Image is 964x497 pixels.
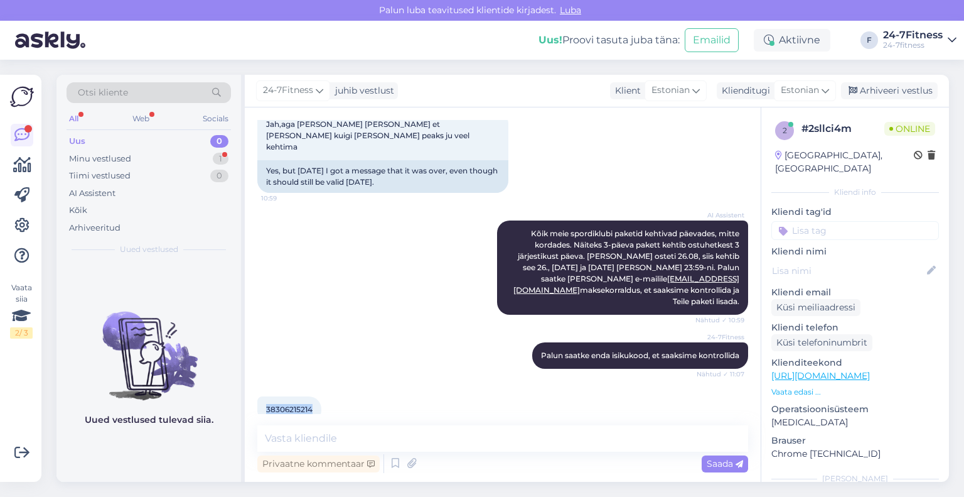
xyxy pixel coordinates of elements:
[771,245,939,258] p: Kliendi nimi
[69,204,87,217] div: Kõik
[771,286,939,299] p: Kliendi email
[695,315,744,325] span: Nähtud ✓ 10:59
[69,187,115,200] div: AI Assistent
[841,82,938,99] div: Arhiveeri vestlus
[538,34,562,46] b: Uus!
[651,84,690,97] span: Estonian
[69,153,131,165] div: Minu vestlused
[771,403,939,416] p: Operatsioonisüsteem
[771,221,939,240] input: Lisa tag
[78,86,128,99] span: Otsi kliente
[69,222,120,234] div: Arhiveeritud
[771,434,939,447] p: Brauser
[772,264,924,278] input: Lisa nimi
[210,170,228,182] div: 0
[771,321,939,334] p: Kliendi telefon
[69,135,85,148] div: Uus
[10,282,33,339] div: Vaata siia
[266,119,471,151] span: Jah,aga [PERSON_NAME] [PERSON_NAME] et [PERSON_NAME] kuigi [PERSON_NAME] peaks ju veel kehtima
[56,289,241,402] img: No chats
[771,187,939,198] div: Kliendi info
[10,327,33,339] div: 2 / 3
[697,210,744,220] span: AI Assistent
[210,135,228,148] div: 0
[883,30,956,50] a: 24-7Fitness24-7fitness
[754,29,830,52] div: Aktiivne
[685,28,739,52] button: Emailid
[771,447,939,461] p: Chrome [TECHNICAL_ID]
[717,84,770,97] div: Klienditugi
[213,153,228,165] div: 1
[884,122,935,136] span: Online
[10,85,34,109] img: Askly Logo
[883,40,943,50] div: 24-7fitness
[69,170,131,182] div: Tiimi vestlused
[697,332,744,342] span: 24-7Fitness
[200,111,231,127] div: Socials
[120,244,178,255] span: Uued vestlused
[771,473,939,484] div: [PERSON_NAME]
[771,370,870,381] a: [URL][DOMAIN_NAME]
[771,386,939,398] p: Vaata edasi ...
[783,126,787,135] span: 2
[538,33,680,48] div: Proovi tasuta juba täna:
[67,111,81,127] div: All
[257,160,508,193] div: Yes, but [DATE] I got a message that it was over, even though it should still be valid [DATE].
[330,84,394,97] div: juhib vestlust
[801,121,884,136] div: # 2sllci4m
[257,456,380,472] div: Privaatne kommentaar
[883,30,943,40] div: 24-7Fitness
[781,84,819,97] span: Estonian
[771,416,939,429] p: [MEDICAL_DATA]
[771,334,872,351] div: Küsi telefoninumbrit
[556,4,585,16] span: Luba
[261,194,308,203] span: 10:59
[775,149,914,175] div: [GEOGRAPHIC_DATA], [GEOGRAPHIC_DATA]
[771,299,860,316] div: Küsi meiliaadressi
[707,458,743,469] span: Saada
[85,413,213,427] p: Uued vestlused tulevad siia.
[860,31,878,49] div: F
[513,229,741,306] span: Kõik meie spordiklubi paketid kehtivad päevades, mitte kordades. Näiteks 3-päeva pakett kehtib os...
[130,111,152,127] div: Web
[541,351,739,360] span: Palun saatke enda isikukood, et saaksime kontrollida
[266,405,313,414] span: 38306215214
[610,84,641,97] div: Klient
[771,205,939,219] p: Kliendi tag'id
[697,369,744,379] span: Nähtud ✓ 11:07
[263,84,313,97] span: 24-7Fitness
[771,356,939,369] p: Klienditeekond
